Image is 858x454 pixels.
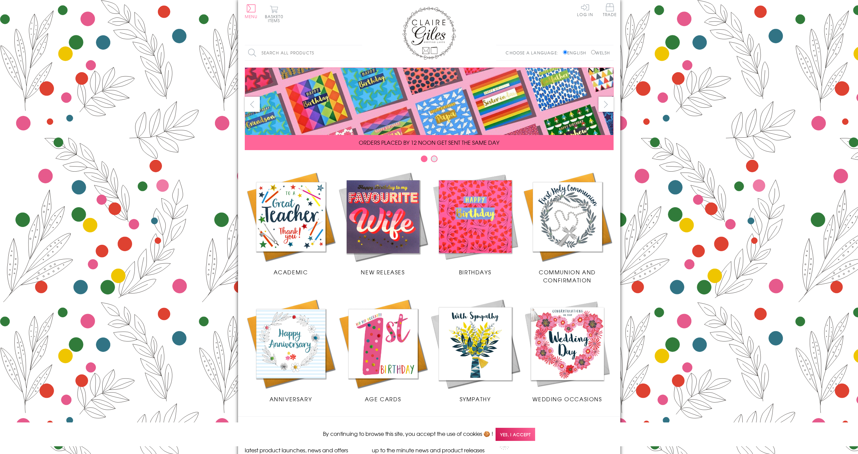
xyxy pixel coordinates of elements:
span: Anniversary [270,395,312,403]
div: Carousel Pagination [245,155,614,166]
input: Welsh [591,50,595,54]
a: Anniversary [245,298,337,403]
input: Search [355,45,362,60]
a: Sympathy [429,298,521,403]
button: next [598,97,614,112]
input: English [563,50,567,54]
input: Search all products [245,45,362,60]
a: Age Cards [337,298,429,403]
span: Birthdays [459,268,491,276]
img: Claire Giles Greetings Cards [402,7,456,60]
span: Wedding Occasions [532,395,602,403]
span: Yes, I accept [496,428,535,441]
button: Menu [245,4,258,18]
label: Welsh [591,50,610,56]
a: New Releases [337,171,429,276]
span: 0 items [268,13,283,24]
span: New Releases [361,268,405,276]
span: Academic [274,268,308,276]
a: Trade [603,3,617,18]
a: Academic [245,171,337,276]
span: Communion and Confirmation [539,268,596,284]
label: English [563,50,589,56]
span: Menu [245,13,258,19]
a: Birthdays [429,171,521,276]
a: Communion and Confirmation [521,171,614,284]
a: Accessibility Statement [513,440,596,449]
span: ORDERS PLACED BY 12 NOON GET SENT THE SAME DAY [359,138,499,146]
button: Carousel Page 2 [431,155,438,162]
button: Basket0 items [265,5,283,22]
a: Wedding Occasions [521,298,614,403]
button: Carousel Page 1 (Current Slide) [421,155,427,162]
a: Log In [577,3,593,16]
span: Trade [603,3,617,16]
span: Age Cards [365,395,401,403]
p: Choose a language: [506,50,562,56]
span: Sympathy [460,395,491,403]
button: prev [245,97,260,112]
